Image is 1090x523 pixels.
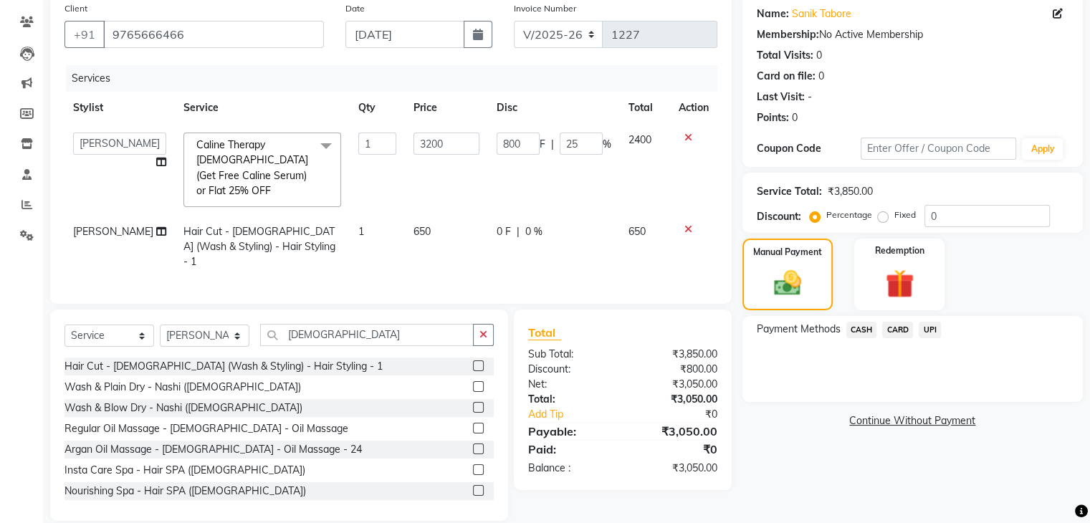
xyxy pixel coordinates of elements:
[551,137,554,152] span: |
[640,407,727,422] div: ₹0
[358,225,364,238] span: 1
[64,400,302,416] div: Wash & Blow Dry - Nashi ([DEMOGRAPHIC_DATA])
[757,184,822,199] div: Service Total:
[757,27,819,42] div: Membership:
[753,246,822,259] label: Manual Payment
[517,461,623,476] div: Balance :
[875,244,924,257] label: Redemption
[623,392,728,407] div: ₹3,050.00
[73,225,153,238] span: [PERSON_NAME]
[603,137,611,152] span: %
[757,110,789,125] div: Points:
[757,141,861,156] div: Coupon Code
[757,6,789,21] div: Name:
[517,347,623,362] div: Sub Total:
[64,92,175,124] th: Stylist
[517,377,623,392] div: Net:
[670,92,717,124] th: Action
[64,2,87,15] label: Client
[623,441,728,458] div: ₹0
[628,133,651,146] span: 2400
[64,421,348,436] div: Regular Oil Massage - [DEMOGRAPHIC_DATA] - Oil Massage
[894,208,916,221] label: Fixed
[517,224,520,239] span: |
[757,69,816,84] div: Card on file:
[64,484,306,499] div: Nourishing Spa - Hair SPA ([DEMOGRAPHIC_DATA])
[861,138,1017,160] input: Enter Offer / Coupon Code
[757,27,1069,42] div: No Active Membership
[514,2,576,15] label: Invoice Number
[345,2,365,15] label: Date
[517,407,640,422] a: Add Tip
[260,324,474,346] input: Search or Scan
[818,69,824,84] div: 0
[623,362,728,377] div: ₹800.00
[64,21,105,48] button: +91
[623,423,728,440] div: ₹3,050.00
[792,6,851,21] a: Sanik Tabore
[64,359,383,374] div: Hair Cut - [DEMOGRAPHIC_DATA] (Wash & Styling) - Hair Styling - 1
[196,138,308,197] span: Caline Therapy [DEMOGRAPHIC_DATA] (Get Free Caline Serum) or Flat 25% OFF
[103,21,324,48] input: Search by Name/Mobile/Email/Code
[623,377,728,392] div: ₹3,050.00
[757,48,813,63] div: Total Visits:
[757,90,805,105] div: Last Visit:
[846,322,877,338] span: CASH
[528,325,561,340] span: Total
[175,92,350,124] th: Service
[525,224,542,239] span: 0 %
[350,92,406,124] th: Qty
[808,90,812,105] div: -
[517,441,623,458] div: Paid:
[623,347,728,362] div: ₹3,850.00
[66,65,728,92] div: Services
[828,184,873,199] div: ₹3,850.00
[64,463,305,478] div: Insta Care Spa - Hair SPA ([DEMOGRAPHIC_DATA])
[517,392,623,407] div: Total:
[64,442,362,457] div: Argan Oil Massage - [DEMOGRAPHIC_DATA] - Oil Massage - 24
[1022,138,1063,160] button: Apply
[628,225,646,238] span: 650
[620,92,670,124] th: Total
[757,209,801,224] div: Discount:
[488,92,620,124] th: Disc
[405,92,488,124] th: Price
[826,208,872,221] label: Percentage
[517,423,623,440] div: Payable:
[765,267,810,299] img: _cash.svg
[183,225,335,268] span: Hair Cut - [DEMOGRAPHIC_DATA] (Wash & Styling) - Hair Styling - 1
[497,224,511,239] span: 0 F
[745,413,1080,428] a: Continue Without Payment
[517,362,623,377] div: Discount:
[882,322,913,338] span: CARD
[623,461,728,476] div: ₹3,050.00
[413,225,431,238] span: 650
[876,266,923,302] img: _gift.svg
[816,48,822,63] div: 0
[271,184,277,197] a: x
[792,110,798,125] div: 0
[64,380,301,395] div: Wash & Plain Dry - Nashi ([DEMOGRAPHIC_DATA])
[757,322,841,337] span: Payment Methods
[919,322,941,338] span: UPI
[540,137,545,152] span: F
